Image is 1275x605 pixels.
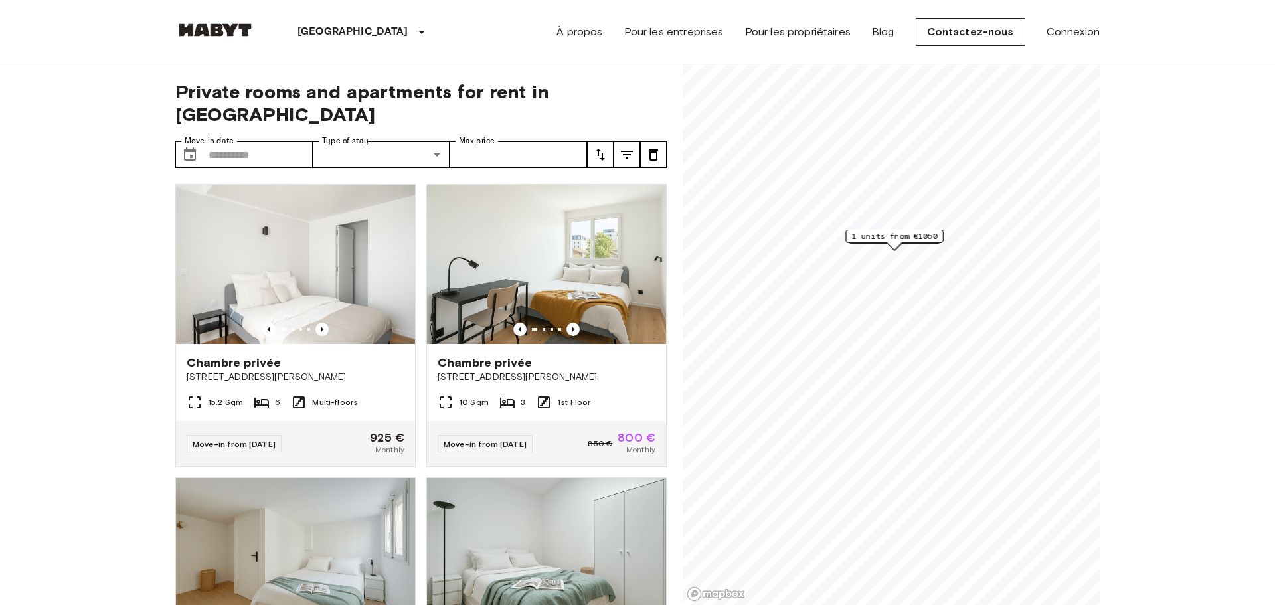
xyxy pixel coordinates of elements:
button: Previous image [513,323,527,336]
button: tune [587,141,614,168]
img: Habyt [175,23,255,37]
a: Mapbox logo [687,586,745,602]
span: 925 € [370,432,404,444]
span: Monthly [375,444,404,456]
span: 800 € [618,432,655,444]
span: Move-in from [DATE] [193,439,276,449]
span: [STREET_ADDRESS][PERSON_NAME] [438,371,655,384]
button: Previous image [262,323,276,336]
button: tune [614,141,640,168]
a: Pour les entreprises [624,24,724,40]
span: Monthly [626,444,655,456]
span: [STREET_ADDRESS][PERSON_NAME] [187,371,404,384]
span: Chambre privée [438,355,532,371]
button: Previous image [315,323,329,336]
a: Pour les propriétaires [745,24,851,40]
a: Contactez-nous [916,18,1025,46]
label: Type of stay [322,135,369,147]
span: 1st Floor [557,396,590,408]
span: Move-in from [DATE] [444,439,527,449]
img: Marketing picture of unit FR-18-002-015-03H [427,185,666,344]
a: Marketing picture of unit FR-18-003-003-04Previous imagePrevious imageChambre privée[STREET_ADDRE... [175,184,416,467]
label: Move-in date [185,135,234,147]
span: 15.2 Sqm [208,396,243,408]
span: Chambre privée [187,355,281,371]
a: Connexion [1047,24,1100,40]
span: 1 units from €1050 [852,230,938,242]
a: Blog [872,24,894,40]
span: Multi-floors [312,396,358,408]
span: 6 [275,396,280,408]
button: Choose date [177,141,203,168]
span: 10 Sqm [459,396,489,408]
button: Previous image [566,323,580,336]
a: À propos [556,24,602,40]
button: tune [640,141,667,168]
div: Map marker [846,230,944,250]
label: Max price [459,135,495,147]
p: [GEOGRAPHIC_DATA] [297,24,408,40]
a: Marketing picture of unit FR-18-002-015-03HPrevious imagePrevious imageChambre privée[STREET_ADDR... [426,184,667,467]
span: Private rooms and apartments for rent in [GEOGRAPHIC_DATA] [175,80,667,126]
img: Marketing picture of unit FR-18-003-003-04 [176,185,415,344]
span: 850 € [588,438,612,450]
span: 3 [521,396,525,408]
